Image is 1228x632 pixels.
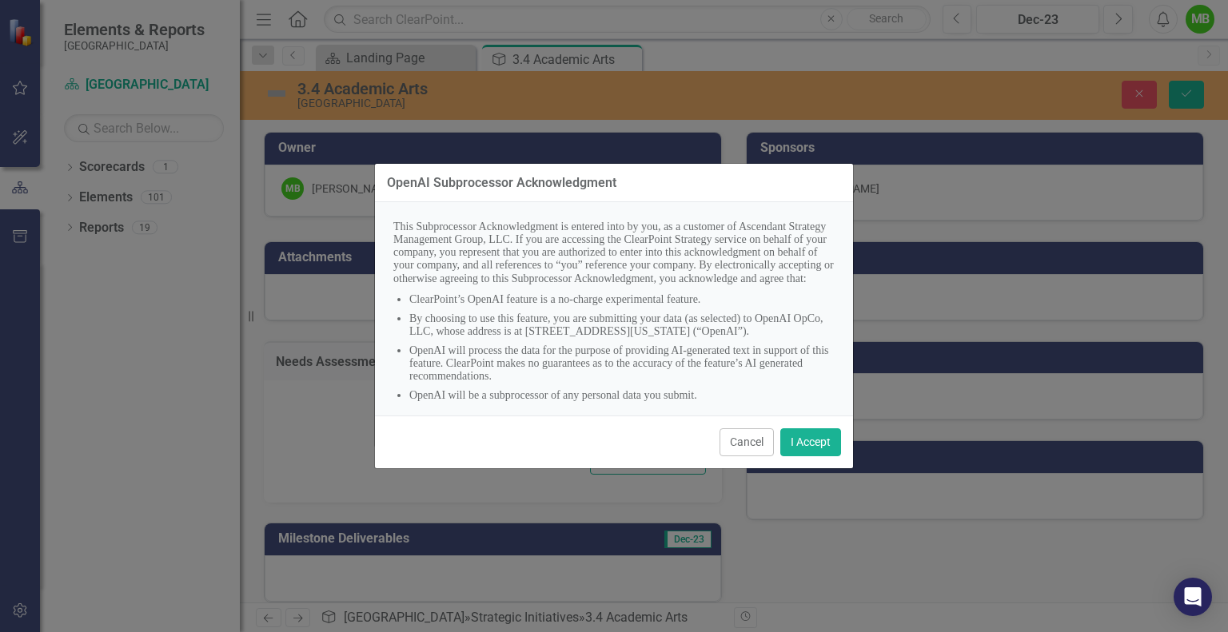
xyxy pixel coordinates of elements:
div: Open Intercom Messenger [1174,578,1212,616]
li: OpenAI will process the data for the purpose of providing AI-generated text in support of this fe... [409,344,835,383]
div: OpenAI Subprocessor Acknowledgment [387,176,616,190]
button: I Accept [780,428,841,456]
li: OpenAI will be a subprocessor of any personal data you submit. [409,389,835,402]
p: This Subprocessor Acknowledgment is entered into by you, as a customer of Ascendant Strategy Mana... [393,221,835,284]
li: By choosing to use this feature, you are submitting your data (as selected) to OpenAI OpCo, LLC, ... [409,312,835,338]
button: Cancel [720,428,774,456]
li: ClearPoint’s OpenAI feature is a no-charge experimental feature. [409,293,835,306]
